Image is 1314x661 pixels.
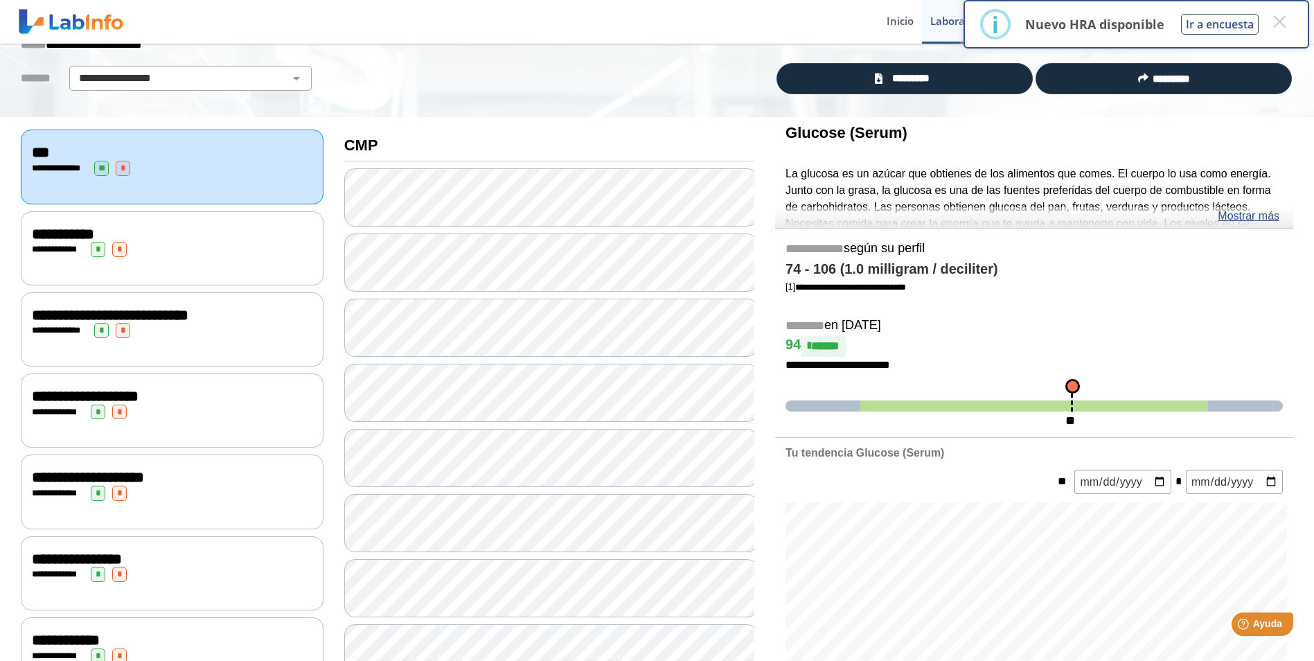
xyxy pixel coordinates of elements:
[785,166,1283,265] p: La glucosa es un azúcar que obtienes de los alimentos que comes. El cuerpo lo usa como energía. J...
[785,241,1283,257] h5: según su perfil
[1267,9,1292,34] button: Close this dialog
[1074,470,1171,494] input: mm/dd/yyyy
[785,281,906,292] a: [1]
[785,124,907,141] b: Glucose (Serum)
[992,12,999,37] div: i
[1025,16,1164,33] p: Nuevo HRA disponible
[1218,208,1279,224] a: Mostrar más
[785,336,1283,357] h4: 94
[1191,607,1299,646] iframe: Help widget launcher
[1186,470,1283,494] input: mm/dd/yyyy
[344,136,378,154] b: CMP
[785,447,944,459] b: Tu tendencia Glucose (Serum)
[1181,14,1259,35] button: Ir a encuesta
[785,318,1283,334] h5: en [DATE]
[785,261,1283,278] h4: 74 - 106 (1.0 milligram / deciliter)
